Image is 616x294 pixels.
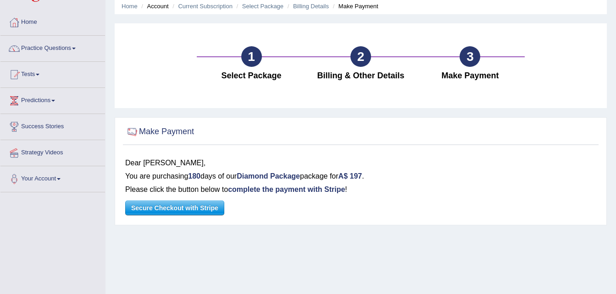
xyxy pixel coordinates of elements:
li: Account [139,2,168,11]
h4: Select Package [201,71,301,81]
a: Your Account [0,166,105,189]
b: 180 [188,172,200,180]
a: Success Stories [0,114,105,137]
a: Billing Details [293,3,329,10]
span: Secure Checkout with Stripe [126,201,224,215]
a: Strategy Videos [0,140,105,163]
p: You are purchasing days of our package for . Please click the button below to ! [125,170,596,196]
a: Predictions [0,88,105,111]
a: Select Package [242,3,283,10]
b: complete the payment with Stripe [228,185,345,193]
h4: Make Payment [420,71,520,81]
a: Practice Questions [0,36,105,59]
b: Diamond Package [237,172,300,180]
a: Home [0,10,105,33]
b: A$ 197 [339,172,362,180]
h2: Make Payment [125,125,194,139]
h4: Billing & Other Details [311,71,411,81]
button: Secure Checkout with Stripe [125,201,224,215]
a: Current Subscription [178,3,233,10]
a: Home [122,3,138,10]
div: 3 [460,46,480,67]
div: 1 [241,46,262,67]
div: 2 [350,46,371,67]
div: Dear [PERSON_NAME], [125,157,596,170]
a: Tests [0,62,105,85]
li: Make Payment [331,2,378,11]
